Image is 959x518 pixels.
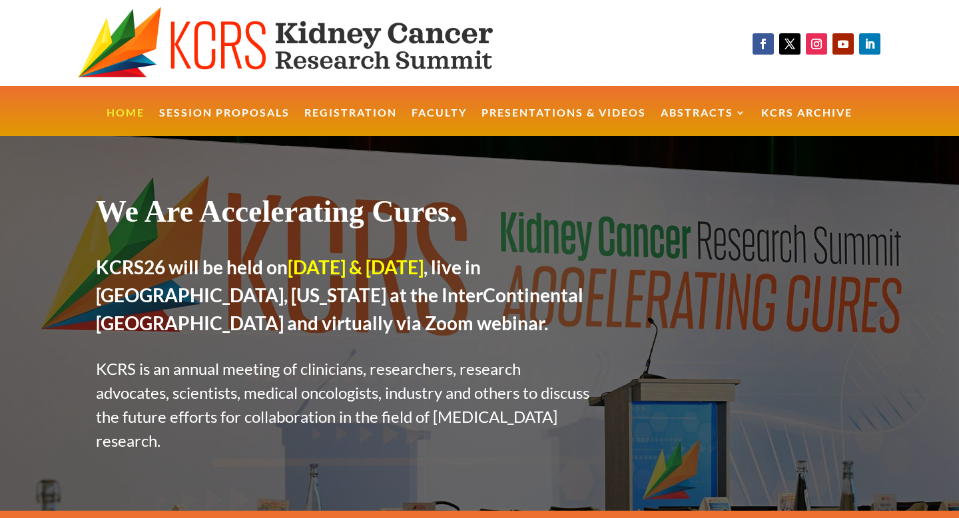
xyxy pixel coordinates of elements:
span: [DATE] & [DATE] [288,256,424,278]
h2: KCRS26 will be held on , live in [GEOGRAPHIC_DATA], [US_STATE] at the InterContinental [GEOGRAPHI... [96,253,593,344]
a: Follow on Youtube [832,33,854,55]
h1: We Are Accelerating Cures. [96,193,593,236]
a: Follow on Facebook [753,33,774,55]
a: Follow on LinkedIn [859,33,880,55]
a: Abstracts [661,108,747,136]
a: Faculty [412,108,467,136]
a: KCRS Archive [761,108,852,136]
a: Presentations & Videos [481,108,646,136]
p: KCRS is an annual meeting of clinicians, researchers, research advocates, scientists, medical onc... [96,357,593,453]
a: Session Proposals [159,108,290,136]
a: Registration [304,108,397,136]
a: Follow on Instagram [806,33,827,55]
img: KCRS generic logo wide [78,7,544,79]
a: Follow on X [779,33,800,55]
a: Home [107,108,145,136]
